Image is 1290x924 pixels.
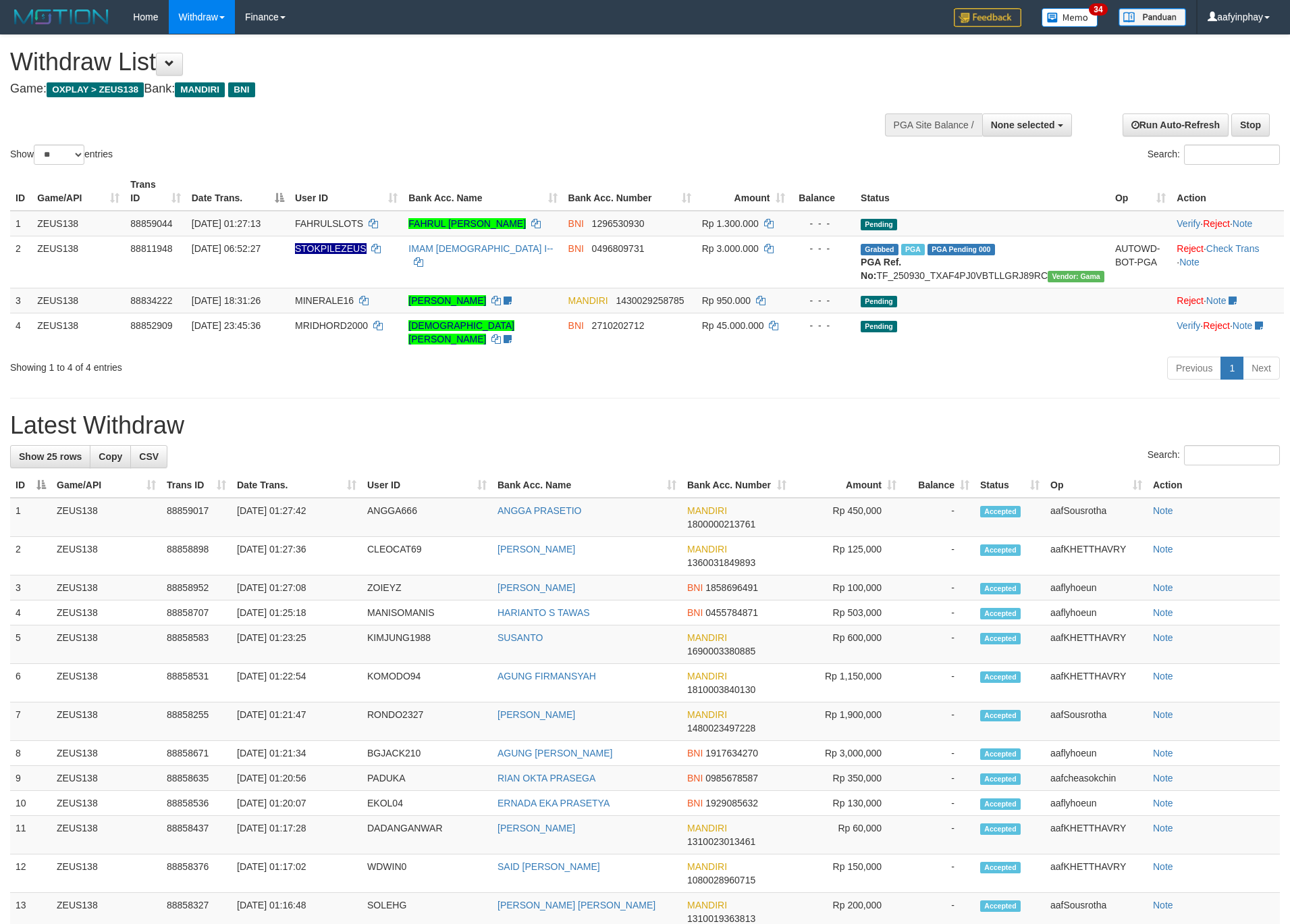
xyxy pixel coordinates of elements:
[792,791,902,816] td: Rp 130,000
[1045,600,1148,625] td: aaflyhoeun
[687,519,755,530] span: Copy 1800000213761 to clipboard
[498,748,612,759] a: AGUNG [PERSON_NAME]
[161,791,232,816] td: 88858536
[10,172,32,211] th: ID
[51,473,161,498] th: Game/API: activate to sort column ascending
[175,82,225,97] span: MANDIRI
[1045,816,1148,854] td: aafKHETTHAVRY
[232,766,362,791] td: [DATE] 01:20:56
[1231,113,1270,136] a: Stop
[10,537,51,575] td: 2
[47,82,144,97] span: OXPLAY > ZEUS138
[592,218,645,229] span: Copy 1296530930 to clipboard
[10,473,51,498] th: ID: activate to sort column descending
[51,537,161,575] td: ZEUS138
[1048,271,1104,282] span: Vendor URL: https://trx31.1velocity.biz
[295,243,367,254] span: Nama rekening ada tanda titik/strip, harap diedit
[568,295,608,306] span: MANDIRI
[232,537,362,575] td: [DATE] 01:27:36
[687,723,755,734] span: Copy 1480023497228 to clipboard
[1153,798,1173,808] a: Note
[687,823,727,833] span: MANDIRI
[492,473,682,498] th: Bank Acc. Name: activate to sort column ascending
[362,473,492,498] th: User ID: activate to sort column ascending
[1171,288,1284,313] td: ·
[10,766,51,791] td: 9
[902,498,975,537] td: -
[10,741,51,766] td: 8
[32,236,125,288] td: ZEUS138
[161,498,232,537] td: 88859017
[498,709,575,720] a: [PERSON_NAME]
[51,600,161,625] td: ZEUS138
[161,575,232,600] td: 88858952
[362,600,492,625] td: MANISOMANIS
[687,748,703,759] span: BNI
[362,625,492,664] td: KIMJUNG1988
[99,451,122,462] span: Copy
[498,861,600,872] a: SAID [PERSON_NAME]
[980,608,1021,619] span: Accepted
[232,702,362,741] td: [DATE] 01:21:47
[362,537,492,575] td: CLEOCAT69
[1045,854,1148,893] td: aafKHETTHAVRY
[687,875,755,885] span: Copy 1080028960715 to clipboard
[705,798,758,808] span: Copy 1929085632 to clipboard
[687,582,703,593] span: BNI
[498,900,655,910] a: [PERSON_NAME] [PERSON_NAME]
[705,748,758,759] span: Copy 1917634270 to clipboard
[51,854,161,893] td: ZEUS138
[192,218,261,229] span: [DATE] 01:27:13
[687,684,755,695] span: Copy 1810003840130 to clipboard
[980,773,1021,785] span: Accepted
[51,575,161,600] td: ZEUS138
[568,243,584,254] span: BNI
[980,671,1021,683] span: Accepted
[498,798,610,808] a: ERNADA EKA PRASETYA
[790,172,856,211] th: Balance
[362,575,492,600] td: ZOIEYZ
[1148,145,1280,165] label: Search:
[161,625,232,664] td: 88858583
[687,913,755,924] span: Copy 1310019363813 to clipboard
[192,243,261,254] span: [DATE] 06:52:27
[901,244,925,255] span: Marked by aafsreyleap
[498,632,543,643] a: SUSANTO
[1045,575,1148,600] td: aaflyhoeun
[702,320,764,331] span: Rp 45.000.000
[161,816,232,854] td: 88858437
[1110,236,1171,288] td: AUTOWD-BOT-PGA
[796,319,851,332] div: - - -
[902,766,975,791] td: -
[408,320,514,344] a: [DEMOGRAPHIC_DATA][PERSON_NAME]
[161,702,232,741] td: 88858255
[19,451,82,462] span: Show 25 rows
[592,320,645,331] span: Copy 2710202712 to clipboard
[1153,505,1173,516] a: Note
[1153,773,1173,784] a: Note
[568,218,584,229] span: BNI
[616,295,684,306] span: Copy 1430029258785 to clipboard
[10,145,113,165] label: Show entries
[10,664,51,702] td: 6
[928,244,995,255] span: PGA Pending
[232,625,362,664] td: [DATE] 01:23:25
[51,816,161,854] td: ZEUS138
[705,607,758,618] span: Copy 0455784871 to clipboard
[861,296,897,307] span: Pending
[130,243,172,254] span: 88811948
[130,445,167,468] a: CSV
[10,313,32,351] td: 4
[1153,544,1173,555] a: Note
[902,791,975,816] td: -
[161,854,232,893] td: 88858376
[792,473,902,498] th: Amount: activate to sort column ascending
[161,664,232,702] td: 88858531
[861,244,898,255] span: Grabbed
[498,505,581,516] a: ANGGA PRASETIO
[51,498,161,537] td: ZEUS138
[362,741,492,766] td: BGJACK210
[687,607,703,618] span: BNI
[687,544,727,555] span: MANDIRI
[1153,900,1173,910] a: Note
